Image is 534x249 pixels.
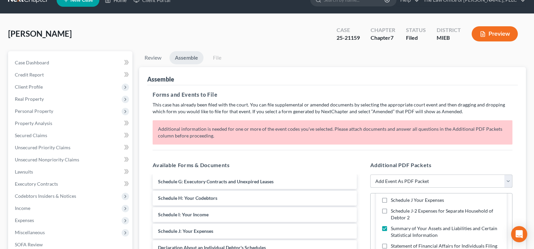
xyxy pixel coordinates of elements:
div: MIEB [437,34,461,42]
span: Summary of Your Assets and Liabilities and Certain Statistical Information [391,225,497,238]
h5: Available Forms & Documents [153,161,357,169]
span: Schedule J-2 Expenses for Separate Household of Debtor 2 [391,208,493,220]
span: Unsecured Nonpriority Claims [15,157,79,162]
span: Schedule I: Your Income [158,212,209,217]
span: Case Dashboard [15,60,49,65]
h5: Forms and Events to File [153,91,512,99]
h5: Additional PDF Packets [370,161,512,169]
a: Executory Contracts [9,178,132,190]
div: Chapter [371,34,395,42]
span: Schedule G: Executory Contracts and Unexpired Leases [158,179,274,184]
button: Preview [472,26,518,41]
span: Lawsuits [15,169,33,175]
span: Codebtors Insiders & Notices [15,193,76,199]
p: This case has already been filed with the court. You can file supplemental or amended documents b... [153,101,512,115]
div: Case [337,26,360,34]
a: Property Analysis [9,117,132,129]
a: Credit Report [9,69,132,81]
span: Property Analysis [15,120,52,126]
span: Personal Property [15,108,53,114]
div: Status [406,26,426,34]
span: Schedule H: Your Codebtors [158,195,217,201]
div: Chapter [371,26,395,34]
span: Secured Claims [15,132,47,138]
span: [PERSON_NAME] [8,29,72,38]
span: Schedule J: Your Expenses [158,228,213,234]
a: Case Dashboard [9,57,132,69]
div: Open Intercom Messenger [511,226,527,242]
span: Income [15,205,30,211]
a: Review [139,51,167,64]
span: Miscellaneous [15,229,45,235]
span: Expenses [15,217,34,223]
div: Assemble [147,75,174,83]
a: Lawsuits [9,166,132,178]
span: Real Property [15,96,44,102]
span: SOFA Review [15,242,43,247]
a: Assemble [169,51,203,64]
a: Unsecured Nonpriority Claims [9,154,132,166]
span: Executory Contracts [15,181,58,187]
a: Secured Claims [9,129,132,142]
a: Unsecured Priority Claims [9,142,132,154]
div: District [437,26,461,34]
span: Schedule J Your Expenses [391,197,444,203]
p: Additional information is needed for one or more of the event codes you've selected. Please attac... [153,120,512,145]
span: 7 [390,34,394,41]
span: Credit Report [15,72,44,77]
span: Unsecured Priority Claims [15,145,70,150]
span: Client Profile [15,84,43,90]
a: File [206,51,228,64]
div: 25-21159 [337,34,360,42]
div: Filed [406,34,426,42]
